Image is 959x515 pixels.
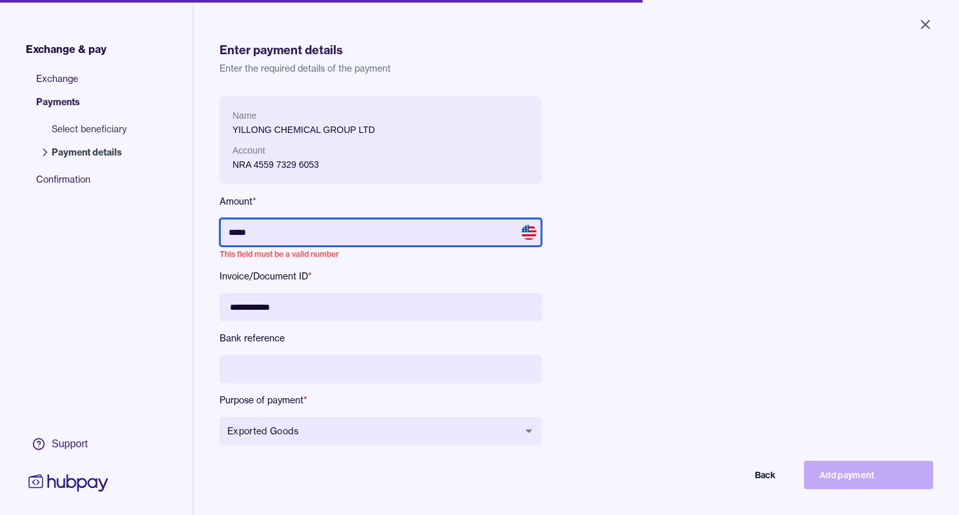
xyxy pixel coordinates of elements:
span: Payment details [52,146,127,159]
span: Exchange [36,72,139,96]
span: Payments [36,96,139,119]
span: Exported Goods [227,425,519,438]
a: Support [26,430,111,458]
p: Name [232,108,529,123]
label: Amount [220,195,542,208]
label: Bank reference [220,332,542,345]
p: Account [232,143,529,157]
p: NRA 4559 7329 6053 [232,157,529,172]
label: Invoice/Document ID [220,270,542,283]
button: Back [662,461,791,489]
p: Enter the required details of the payment [220,62,933,75]
button: Close [902,10,949,39]
h1: Enter payment details [220,41,933,59]
span: Exchange & pay [26,41,107,57]
p: YILLONG CHEMICAL GROUP LTD [232,123,529,137]
div: Support [52,437,88,451]
p: This field must be a valid number [220,249,542,259]
span: Select beneficiary [52,123,127,136]
label: Purpose of payment [220,394,542,407]
span: Confirmation [36,173,139,196]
